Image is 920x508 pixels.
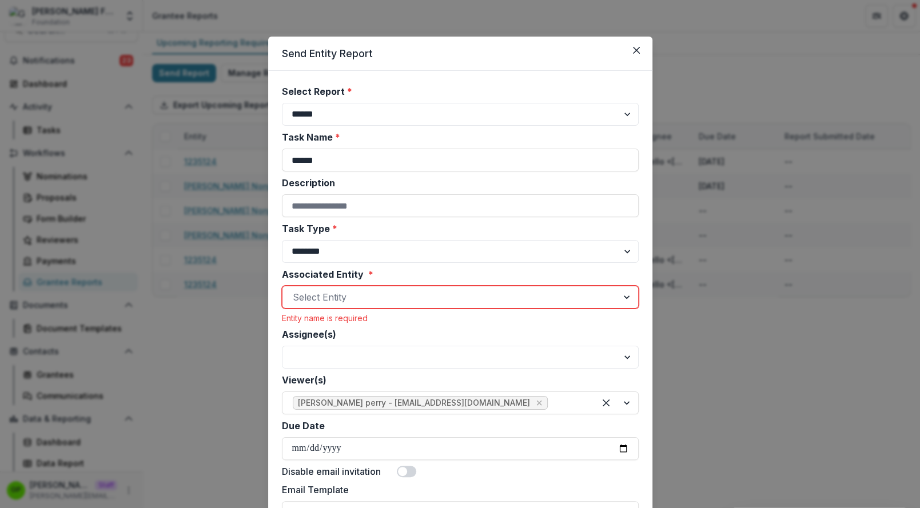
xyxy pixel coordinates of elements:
label: Select Report [282,85,632,98]
label: Email Template [282,483,632,497]
header: Send Entity Report [268,37,652,71]
label: Due Date [282,419,325,433]
label: Assignee(s) [282,327,632,341]
label: Associated Entity [282,267,632,281]
label: Task Type [282,222,632,235]
button: Close [627,41,646,59]
label: Task Name [282,130,632,144]
div: Entity name is required [282,313,639,323]
div: Clear selected options [597,394,615,412]
label: Viewer(s) [282,373,632,387]
label: Description [282,176,632,190]
div: Remove Griffin perry - griffin@trytemelio.com [533,397,545,409]
label: Disable email invitation [282,465,381,478]
span: [PERSON_NAME] perry - [EMAIL_ADDRESS][DOMAIN_NAME] [298,398,530,408]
